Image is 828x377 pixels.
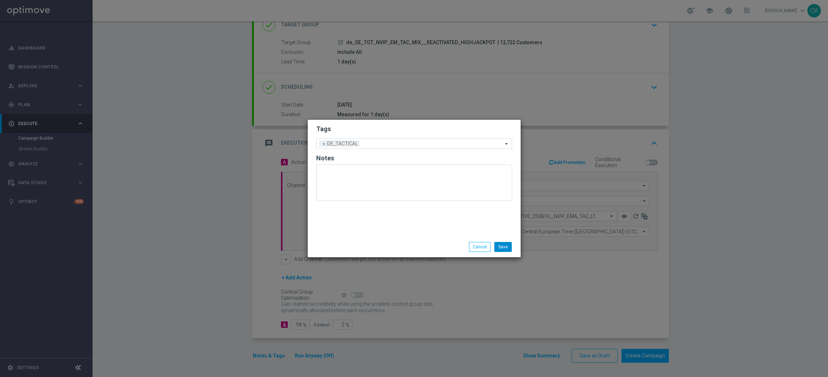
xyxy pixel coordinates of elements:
[326,140,360,147] span: DE_TACTICAL
[469,242,491,252] button: Cancel
[316,154,512,162] h2: Notes
[494,242,512,252] button: Save
[316,125,512,133] h2: Tags
[321,140,327,147] span: ×
[316,138,512,149] ng-select: DE_TACTICAL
